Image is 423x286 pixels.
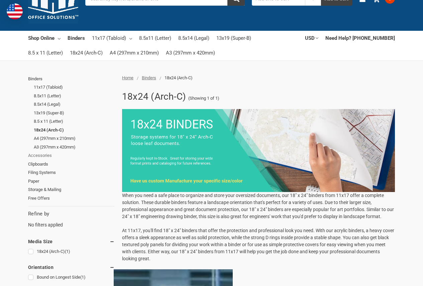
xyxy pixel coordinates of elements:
h5: Orientation [28,263,115,271]
a: A3 (297mm x 420mm) [34,143,115,152]
a: A4 (297mm x 210mm) [34,134,115,143]
a: Paper [28,177,115,186]
a: Free Offers [28,194,115,203]
a: Filing Systems [28,168,115,177]
a: Shop Online [28,31,61,45]
a: USD [305,31,318,45]
h5: Refine by [28,210,115,218]
a: Home [122,75,133,80]
h1: 18x24 (Arch-C) [122,88,186,105]
a: 8.5x11 (Letter) [34,92,115,100]
a: Clipboards [28,160,115,169]
a: 13x19 (Super-B) [34,109,115,117]
img: duty and tax information for United States [7,3,23,19]
span: (1) [80,275,86,280]
a: Binders [68,31,85,45]
a: A3 (297mm x 420mm) [166,45,215,60]
a: Binders [142,75,156,80]
a: Bound on Longest Side [28,273,115,282]
a: A4 (297mm x 210mm) [110,45,159,60]
a: Storage & Mailing [28,185,115,194]
a: 8.5 x 11 (Letter) [28,45,63,60]
span: (1) [65,249,70,254]
a: Binders [28,75,115,83]
div: No filters applied [28,210,115,228]
a: 11x17 (Tabloid) [34,83,115,92]
img: 6.png [122,109,395,192]
a: 18x24 (Arch-C) [70,45,103,60]
a: 13x19 (Super-B) [216,31,251,45]
a: 11x17 (Tabloid) [92,31,132,45]
a: 8.5x14 (Legal) [34,100,115,109]
span: 18x24 (Arch-C) [165,75,193,80]
p: When you need a safe place to organize and store your oversized documents, our 18" x 24" binders ... [122,192,395,262]
h5: Media Size [28,237,115,246]
a: 8.5 x 11 (Letter) [34,117,115,126]
a: 18x24 (Arch-C) [34,126,115,134]
a: 8.5x11 (Letter) [139,31,171,45]
a: Need Help? [PHONE_NUMBER] [325,31,395,45]
a: Accessories [28,151,115,160]
span: (Showing 1 of 1) [188,95,219,102]
a: 8.5x14 (Legal) [178,31,209,45]
a: 18x24 (Arch-C) [28,247,115,256]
